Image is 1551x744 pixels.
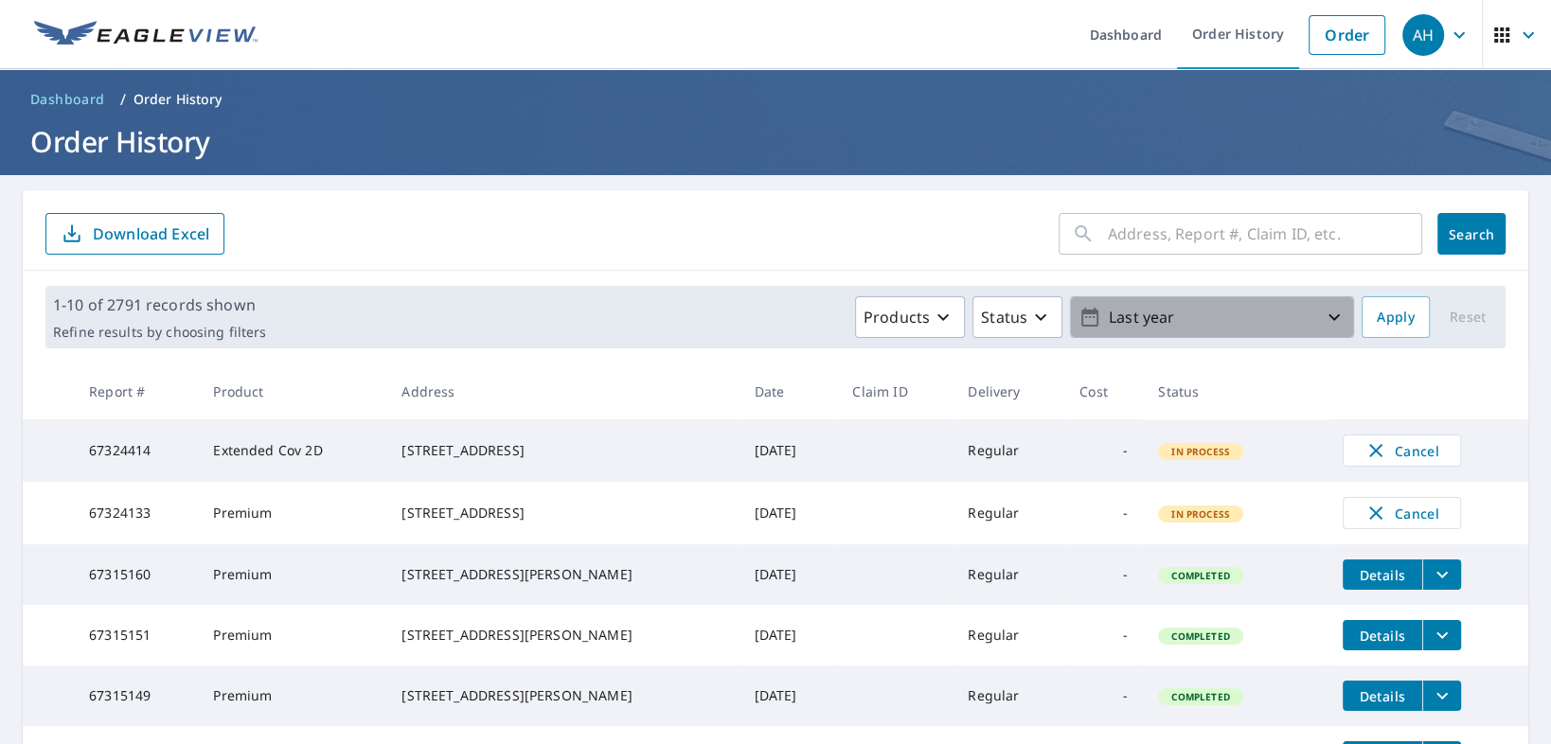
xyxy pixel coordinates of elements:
[1160,690,1240,703] span: Completed
[1064,482,1143,544] td: -
[1354,627,1411,645] span: Details
[1437,213,1506,255] button: Search
[401,504,723,523] div: [STREET_ADDRESS]
[1108,207,1422,260] input: Address, Report #, Claim ID, etc.
[953,482,1064,544] td: Regular
[739,482,837,544] td: [DATE]
[1343,681,1422,711] button: detailsBtn-67315149
[739,419,837,482] td: [DATE]
[23,84,113,115] a: Dashboard
[1064,605,1143,665] td: -
[1354,687,1411,705] span: Details
[1422,681,1461,711] button: filesDropdownBtn-67315149
[198,665,386,726] td: Premium
[120,88,126,111] li: /
[1343,620,1422,650] button: detailsBtn-67315151
[1160,445,1241,458] span: In Process
[198,419,386,482] td: Extended Cov 2D
[739,544,837,605] td: [DATE]
[1064,665,1143,726] td: -
[1377,306,1415,329] span: Apply
[1343,559,1422,590] button: detailsBtn-67315160
[1402,14,1444,56] div: AH
[1160,629,1240,643] span: Completed
[1422,559,1461,590] button: filesDropdownBtn-67315160
[45,213,224,255] button: Download Excel
[953,544,1064,605] td: Regular
[953,419,1064,482] td: Regular
[1064,363,1143,419] th: Cost
[1160,569,1240,582] span: Completed
[1363,502,1441,524] span: Cancel
[23,122,1528,161] h1: Order History
[34,21,258,49] img: EV Logo
[1064,419,1143,482] td: -
[53,324,266,341] p: Refine results by choosing filters
[1143,363,1328,419] th: Status
[1101,301,1323,334] p: Last year
[74,482,198,544] td: 67324133
[1422,620,1461,650] button: filesDropdownBtn-67315151
[864,306,930,328] p: Products
[1343,497,1461,529] button: Cancel
[1160,507,1241,521] span: In Process
[93,223,209,244] p: Download Excel
[386,363,739,419] th: Address
[953,605,1064,665] td: Regular
[53,293,266,316] p: 1-10 of 2791 records shown
[1309,15,1385,55] a: Order
[855,296,965,338] button: Products
[953,363,1064,419] th: Delivery
[198,363,386,419] th: Product
[401,686,723,705] div: [STREET_ADDRESS][PERSON_NAME]
[74,544,198,605] td: 67315160
[953,665,1064,726] td: Regular
[1453,225,1490,243] span: Search
[1354,566,1411,584] span: Details
[837,363,953,419] th: Claim ID
[23,84,1528,115] nav: breadcrumb
[1070,296,1354,338] button: Last year
[1362,296,1430,338] button: Apply
[134,90,223,109] p: Order History
[739,605,837,665] td: [DATE]
[74,419,198,482] td: 67324414
[972,296,1062,338] button: Status
[74,363,198,419] th: Report #
[74,665,198,726] td: 67315149
[198,482,386,544] td: Premium
[401,441,723,460] div: [STREET_ADDRESS]
[198,605,386,665] td: Premium
[981,306,1027,328] p: Status
[1064,544,1143,605] td: -
[1363,439,1441,462] span: Cancel
[739,665,837,726] td: [DATE]
[198,544,386,605] td: Premium
[401,626,723,645] div: [STREET_ADDRESS][PERSON_NAME]
[401,565,723,584] div: [STREET_ADDRESS][PERSON_NAME]
[739,363,837,419] th: Date
[30,90,105,109] span: Dashboard
[1343,434,1461,467] button: Cancel
[74,605,198,665] td: 67315151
